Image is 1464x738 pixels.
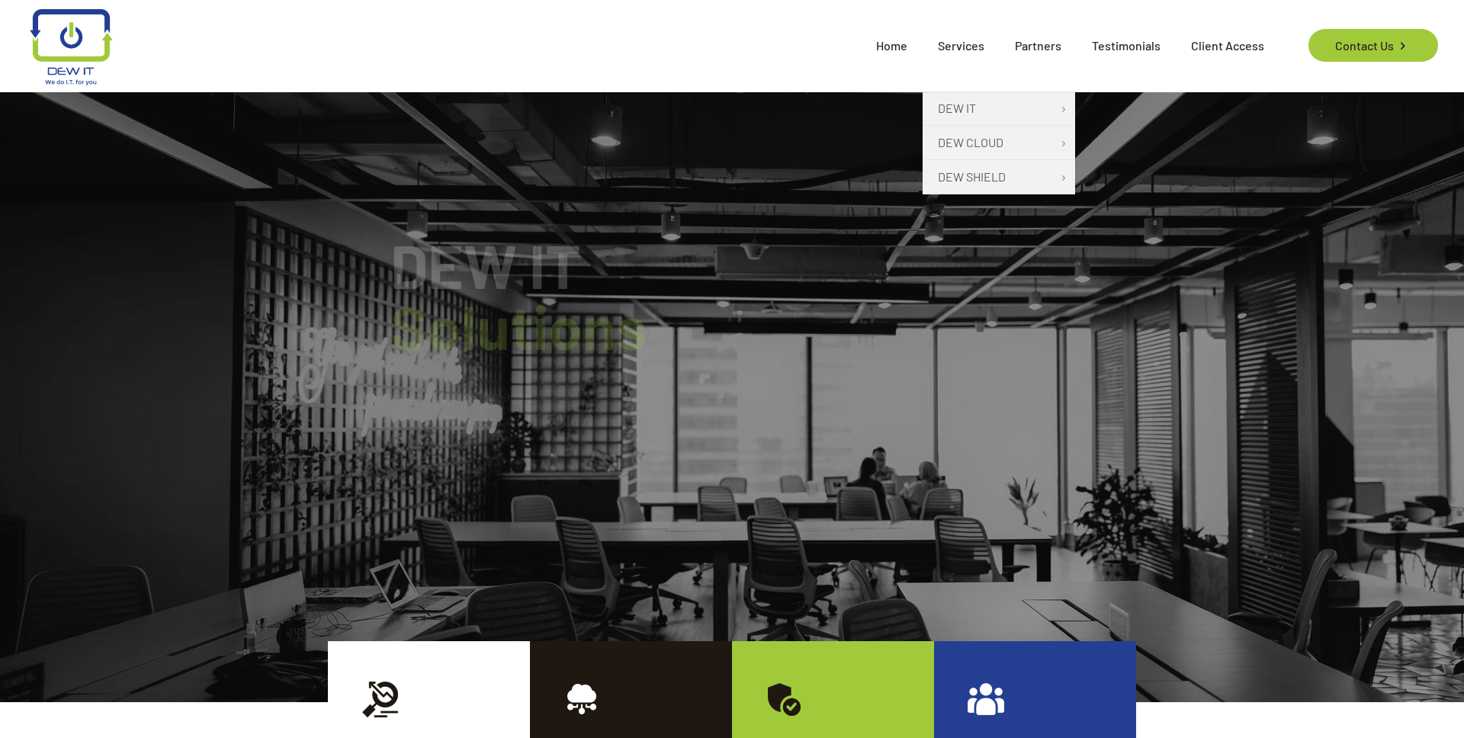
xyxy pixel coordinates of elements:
[1176,23,1279,69] span: Client Access
[923,126,1075,160] a: DEW CLOUD
[938,99,976,117] span: DEW IT
[399,457,525,495] a: Read more
[923,160,1075,194] a: DEW SHIELD
[399,383,630,432] rs-layer: Serving the Okanagan. We do IT, so you can do your business.
[938,133,1003,152] span: DEW CLOUD
[390,234,647,356] rs-layer: DEW IT
[390,289,647,362] span: Solutions
[1308,29,1437,62] a: Contact Us
[1000,23,1077,69] span: Partners
[938,168,1006,186] span: DEW SHIELD
[923,91,1075,126] a: DEW IT
[861,23,923,69] span: Home
[923,23,1000,69] span: Services
[1077,23,1176,69] span: Testimonials
[30,9,113,85] img: logo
